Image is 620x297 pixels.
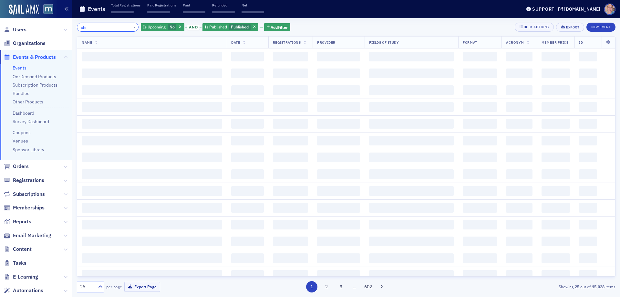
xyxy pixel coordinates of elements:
[4,54,56,61] a: Events & Products
[317,203,360,213] span: ‌
[463,119,497,129] span: ‌
[542,169,570,179] span: ‌
[82,169,222,179] span: ‌
[579,186,597,196] span: ‌
[579,153,597,162] span: ‌
[317,40,335,45] span: Provider
[579,119,597,129] span: ‌
[566,26,579,29] div: Export
[506,186,532,196] span: ‌
[13,40,46,47] span: Organizations
[231,40,240,45] span: Date
[586,23,615,32] button: New Event
[4,246,32,253] a: Content
[369,169,454,179] span: ‌
[506,253,532,263] span: ‌
[463,169,497,179] span: ‌
[317,52,360,61] span: ‌
[317,69,360,78] span: ‌
[542,186,570,196] span: ‌
[506,102,532,112] span: ‌
[317,169,360,179] span: ‌
[13,119,49,124] a: Survey Dashboard
[4,26,26,33] a: Users
[463,136,497,145] span: ‌
[317,253,360,263] span: ‌
[273,102,308,112] span: ‌
[317,153,360,162] span: ‌
[573,284,580,290] strong: 25
[231,69,264,78] span: ‌
[82,52,222,61] span: ‌
[43,4,53,14] img: SailAMX
[306,281,317,292] button: 1
[579,136,597,145] span: ‌
[212,3,235,7] p: Refunded
[369,136,454,145] span: ‌
[542,220,570,229] span: ‌
[4,287,43,294] a: Automations
[506,153,532,162] span: ‌
[13,191,45,198] span: Subscriptions
[542,40,568,45] span: Member Price
[273,85,308,95] span: ‌
[147,11,170,13] span: ‌
[4,273,38,281] a: E-Learning
[80,283,94,290] div: 25
[82,237,222,246] span: ‌
[205,24,227,29] span: Is Published
[13,147,44,153] a: Sponsor Library
[4,191,45,198] a: Subscriptions
[231,85,264,95] span: ‌
[143,24,166,29] span: Is Upcoming
[4,232,51,239] a: Email Marketing
[77,23,139,32] input: Search…
[532,6,554,12] div: Support
[231,52,264,61] span: ‌
[506,136,532,145] span: ‌
[440,284,615,290] div: Showing out of items
[273,169,308,179] span: ‌
[542,237,570,246] span: ‌
[369,85,454,95] span: ‌
[542,153,570,162] span: ‌
[463,253,497,263] span: ‌
[463,85,497,95] span: ‌
[82,136,222,145] span: ‌
[82,253,222,263] span: ‌
[369,119,454,129] span: ‌
[463,52,497,61] span: ‌
[13,130,31,135] a: Coupons
[242,11,264,13] span: ‌
[463,102,497,112] span: ‌
[463,270,497,280] span: ‌
[88,5,105,13] h1: Events
[506,119,532,129] span: ‌
[515,23,554,32] button: Bulk Actions
[506,169,532,179] span: ‌
[231,253,264,263] span: ‌
[579,40,583,45] span: ID
[231,220,264,229] span: ‌
[231,153,264,162] span: ‌
[39,4,53,15] a: View Homepage
[579,102,597,112] span: ‌
[273,136,308,145] span: ‌
[9,5,39,15] img: SailAMX
[369,69,454,78] span: ‌
[82,203,222,213] span: ‌
[13,260,26,267] span: Tasks
[463,153,497,162] span: ‌
[13,232,51,239] span: Email Marketing
[369,186,454,196] span: ‌
[187,25,200,30] span: and
[579,203,597,213] span: ‌
[147,3,176,7] p: Paid Registrations
[13,204,45,211] span: Memberships
[231,169,264,179] span: ‌
[506,52,532,61] span: ‌
[13,177,44,184] span: Registrations
[273,153,308,162] span: ‌
[13,74,56,80] a: On-Demand Products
